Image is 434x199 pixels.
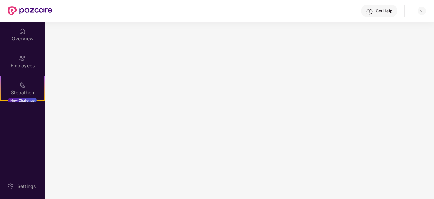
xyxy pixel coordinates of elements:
[376,8,392,14] div: Get Help
[7,183,14,190] img: svg+xml;base64,PHN2ZyBpZD0iU2V0dGluZy0yMHgyMCIgeG1sbnM9Imh0dHA6Ly93d3cudzMub3JnLzIwMDAvc3ZnIiB3aW...
[19,55,26,62] img: svg+xml;base64,PHN2ZyBpZD0iRW1wbG95ZWVzIiB4bWxucz0iaHR0cDovL3d3dy53My5vcmcvMjAwMC9zdmciIHdpZHRoPS...
[366,8,373,15] img: svg+xml;base64,PHN2ZyBpZD0iSGVscC0zMngzMiIgeG1sbnM9Imh0dHA6Ly93d3cudzMub3JnLzIwMDAvc3ZnIiB3aWR0aD...
[19,82,26,88] img: svg+xml;base64,PHN2ZyB4bWxucz0iaHR0cDovL3d3dy53My5vcmcvMjAwMC9zdmciIHdpZHRoPSIyMSIgaGVpZ2h0PSIyMC...
[15,183,38,190] div: Settings
[8,6,52,15] img: New Pazcare Logo
[1,89,44,96] div: Stepathon
[19,28,26,35] img: svg+xml;base64,PHN2ZyBpZD0iSG9tZSIgeG1sbnM9Imh0dHA6Ly93d3cudzMub3JnLzIwMDAvc3ZnIiB3aWR0aD0iMjAiIG...
[419,8,424,14] img: svg+xml;base64,PHN2ZyBpZD0iRHJvcGRvd24tMzJ4MzIiIHhtbG5zPSJodHRwOi8vd3d3LnczLm9yZy8yMDAwL3N2ZyIgd2...
[8,98,37,103] div: New Challenge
